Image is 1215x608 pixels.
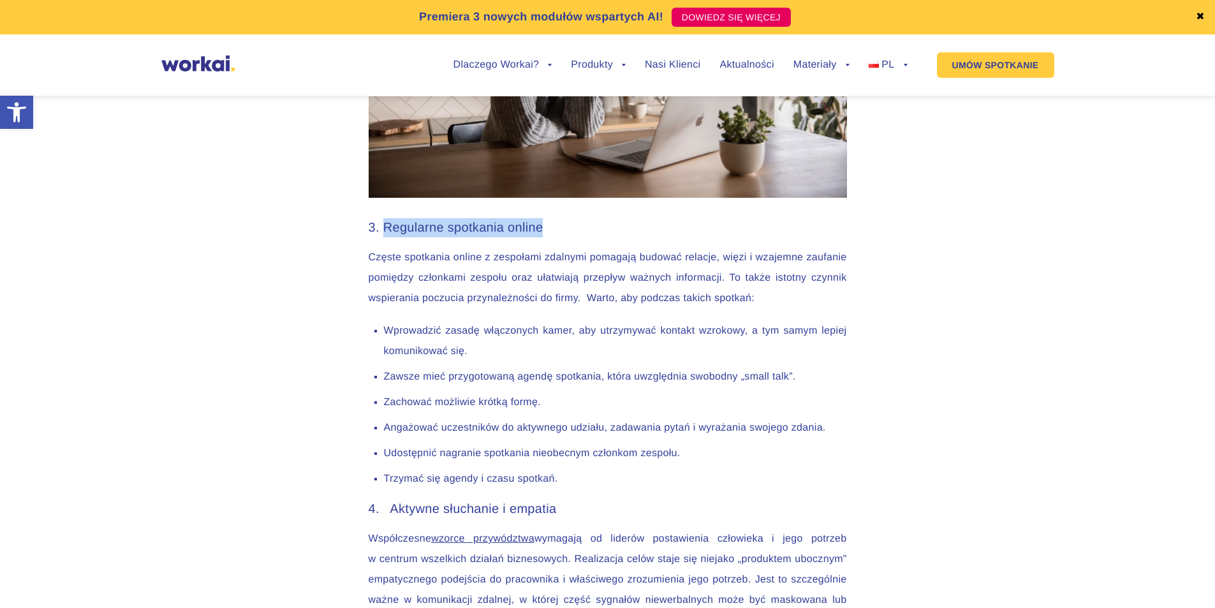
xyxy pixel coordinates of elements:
[881,59,894,70] span: PL
[719,60,774,70] a: Aktualności
[369,500,847,519] h3: 4. Aktywne słuchanie i empatia
[369,248,847,309] p: Częste spotkania online z zespołami zdalnymi pomagają budować relacje, więzi i wzajemne zaufanie ...
[793,60,850,70] a: Materiały
[1196,12,1205,22] a: ✖
[384,418,847,438] li: Angażować uczestników do aktywnego udziału, zadawania pytań i wyrażania swojego zdania.
[384,392,847,413] li: Zachować możliwie krótką formę.
[384,321,847,362] li: Wprowadzić zasadę włączonych kamer, aby utrzymywać kontakt wzrokowy, a tym samym lepiej komunikow...
[369,218,847,237] h3: 3. Regularne spotkania online
[384,367,847,387] li: Zawsze mieć przygotowaną agendę spotkania, która uwzględnia swobodny „small talk”.
[453,60,552,70] a: Dlaczego Workai?
[419,8,663,26] p: Premiera 3 nowych modułów wspartych AI!
[937,52,1054,78] a: UMÓW SPOTKANIE
[571,60,626,70] a: Produkty
[645,60,700,70] a: Nasi Klienci
[869,60,908,70] a: PL
[384,469,847,489] li: Trzymać się agendy i czasu spotkań.
[672,8,791,27] a: DOWIEDZ SIĘ WIĘCEJ
[384,443,847,464] li: Udostępnić nagranie spotkania nieobecnym członkom zespołu.
[431,533,534,544] a: wzorce przywództwa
